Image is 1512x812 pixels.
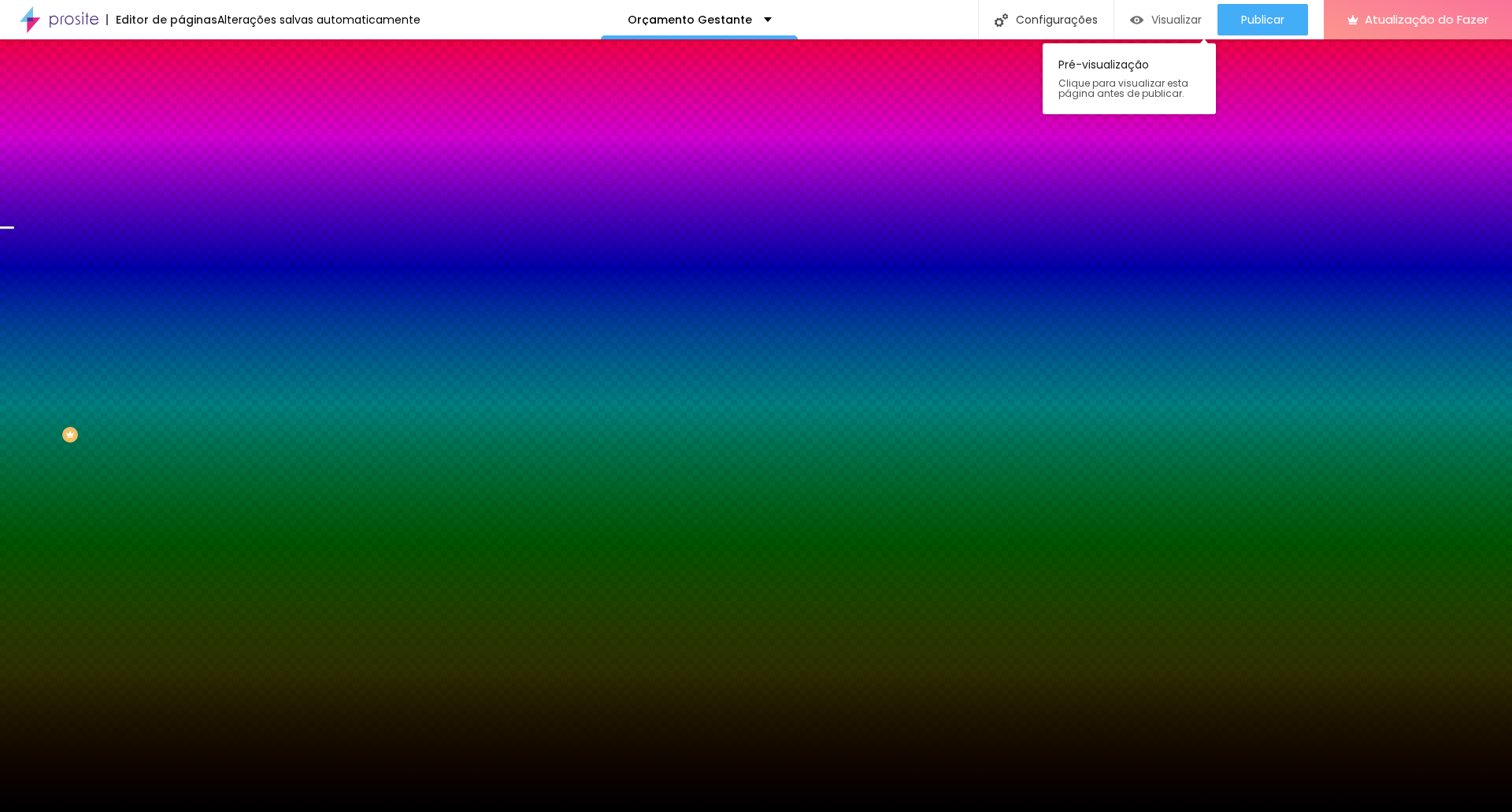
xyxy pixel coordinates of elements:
[1130,13,1143,27] img: view-1.svg
[1217,4,1308,35] button: Publicar
[1151,12,1202,28] font: Visualizar
[1058,76,1188,100] font: Clique para visualizar esta página antes de publicar.
[1114,4,1217,35] button: Visualizar
[217,12,421,28] font: Alterações salvas automaticamente
[1365,11,1488,28] font: Atualização do Fazer
[1016,12,1098,28] font: Configurações
[995,13,1008,27] img: Ícone
[628,12,752,28] font: Orçamento Gestante
[1241,12,1284,28] font: Publicar
[1058,57,1149,72] font: Pré-visualização
[116,12,217,28] font: Editor de páginas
